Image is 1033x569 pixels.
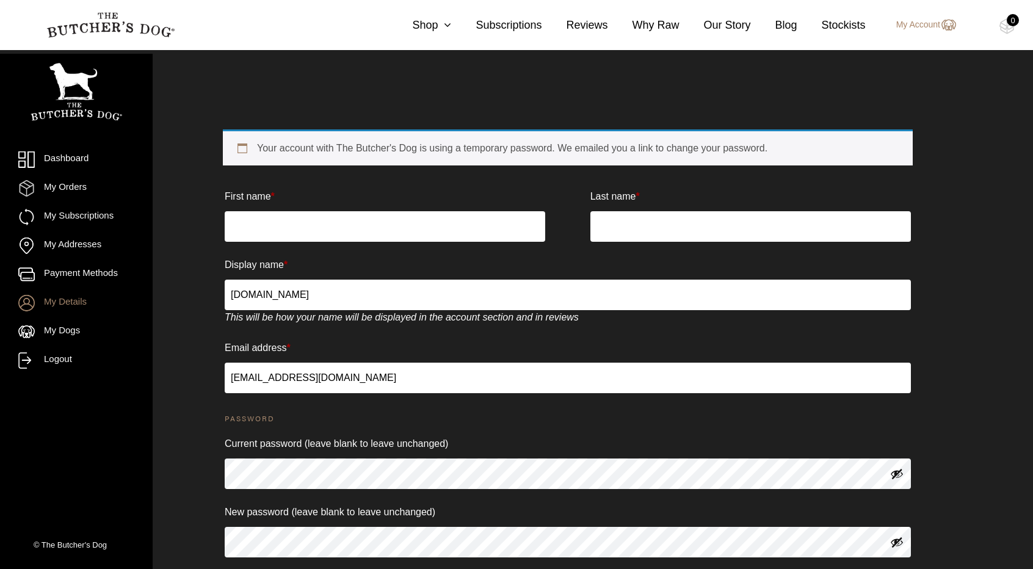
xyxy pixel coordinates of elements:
[797,17,866,34] a: Stockists
[18,209,134,225] a: My Subscriptions
[18,352,134,369] a: Logout
[225,405,915,432] legend: Password
[1007,14,1019,26] div: 0
[451,17,542,34] a: Subscriptions
[542,17,607,34] a: Reviews
[223,129,913,165] div: Your account with The Butcher's Dog is using a temporary password. We emailed you a link to chang...
[18,295,134,311] a: My Details
[18,237,134,254] a: My Addresses
[999,18,1015,34] img: TBD_Cart-Empty.png
[890,467,904,480] button: Show password
[225,338,291,358] label: Email address
[884,18,956,32] a: My Account
[18,324,134,340] a: My Dogs
[680,17,751,34] a: Our Story
[388,17,451,34] a: Shop
[225,255,288,275] label: Display name
[751,17,797,34] a: Blog
[608,17,680,34] a: Why Raw
[18,151,134,168] a: Dashboard
[225,502,435,522] label: New password (leave blank to leave unchanged)
[31,63,122,121] img: TBD_Portrait_Logo_White.png
[225,312,579,322] em: This will be how your name will be displayed in the account section and in reviews
[890,535,904,549] button: Show password
[225,187,275,206] label: First name
[590,187,640,206] label: Last name
[225,434,448,454] label: Current password (leave blank to leave unchanged)
[18,180,134,197] a: My Orders
[18,266,134,283] a: Payment Methods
